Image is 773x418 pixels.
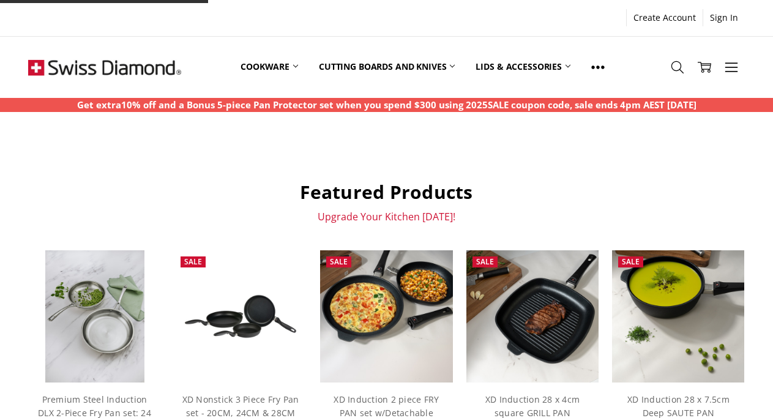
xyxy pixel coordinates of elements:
[184,256,202,267] span: Sale
[77,98,696,112] p: Get extra10% off and a Bonus 5-piece Pan Protector set when you spend $300 using 2025SALE coupon ...
[230,40,308,94] a: Cookware
[703,9,745,26] a: Sign In
[28,181,744,204] h2: Featured Products
[308,40,466,94] a: Cutting boards and knives
[480,346,584,369] a: Add to Cart
[626,346,731,369] a: Add to Cart
[476,256,494,267] span: Sale
[320,250,452,383] img: XD Induction 2 piece FRY PAN set w/Detachable Handles 24 &28cm
[174,250,307,383] a: XD Nonstick 3 Piece Fry Pan set - 20CM, 24CM & 28CM
[45,250,144,383] img: Premium steel DLX 2pc fry pan set (28 and 24cm) life style shot
[28,37,181,98] img: Free Shipping On Every Order
[581,40,615,95] a: Show All
[28,211,744,223] p: Upgrade Your Kitchen [DATE]!
[28,250,160,383] a: Premium steel DLX 2pc fry pan set (28 and 24cm) life style shot
[622,256,640,267] span: Sale
[174,283,307,349] img: XD Nonstick 3 Piece Fry Pan set - 20CM, 24CM & 28CM
[612,250,744,383] img: XD Induction 28 x 7.5cm Deep SAUTE PAN w/Detachable Handle
[330,256,348,267] span: Sale
[465,40,580,94] a: Lids & Accessories
[334,346,439,369] a: Add to Cart
[188,346,293,369] a: Add to Cart
[466,250,599,383] img: XD Induction 28 x 4cm square GRILL PAN w/Detachable Handle
[627,9,703,26] a: Create Account
[42,346,147,369] a: Add to Cart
